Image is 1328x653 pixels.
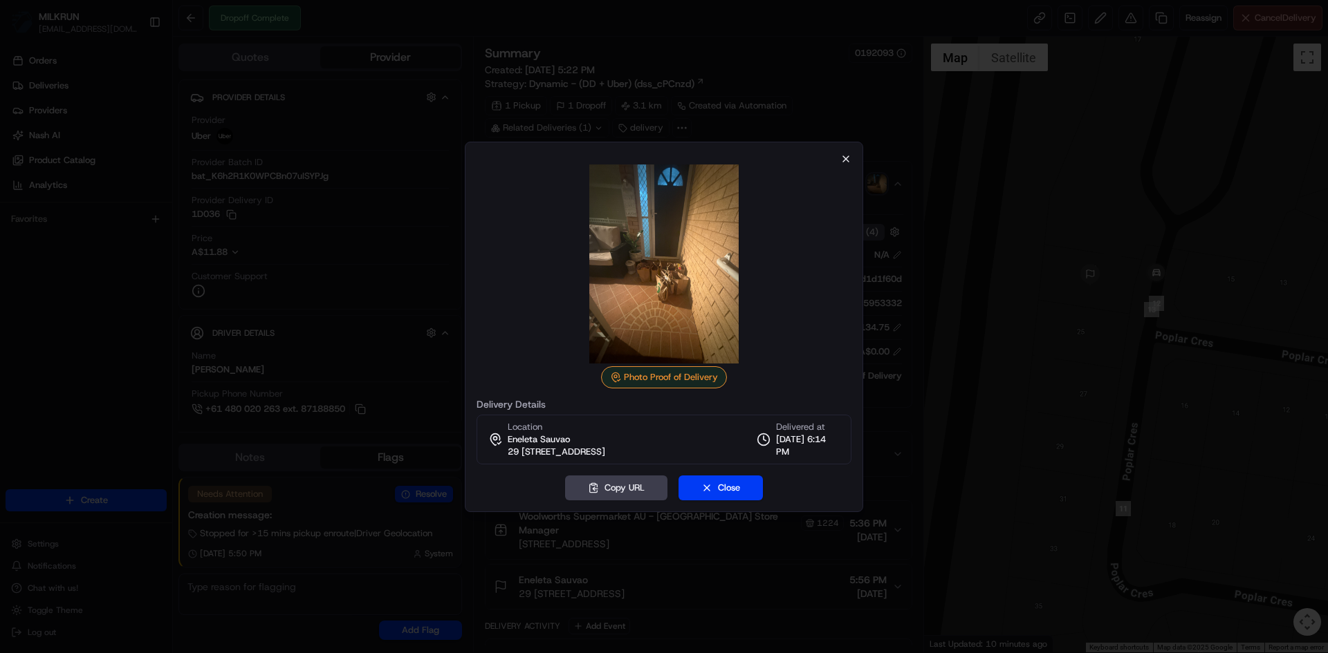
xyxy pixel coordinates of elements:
img: photo_proof_of_delivery image [564,164,764,363]
button: Copy URL [565,475,667,500]
button: Close [679,475,763,500]
span: Location [508,421,542,433]
span: 29 [STREET_ADDRESS] [508,446,605,458]
span: Delivered at [776,421,840,433]
label: Delivery Details [477,399,851,409]
span: Eneleta Sauvao [508,433,570,446]
span: [DATE] 6:14 PM [776,433,840,458]
div: Photo Proof of Delivery [601,366,727,388]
